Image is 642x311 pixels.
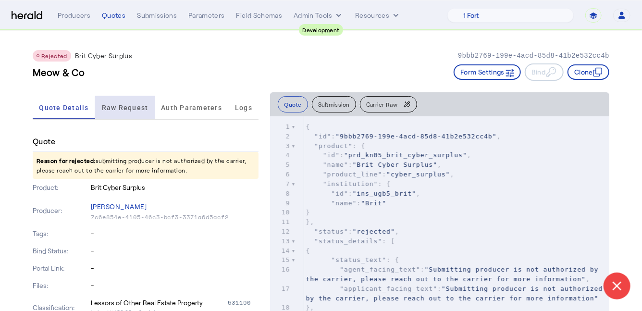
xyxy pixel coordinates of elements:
[91,281,259,290] p: -
[361,199,386,207] span: "Brit"
[236,11,283,20] div: Field Schemas
[353,190,416,197] span: "ins_ugb5_brit"
[299,24,344,36] div: Development
[306,190,420,197] span: : ,
[306,151,471,159] span: : ,
[58,11,90,20] div: Producers
[33,263,89,273] p: Portal Link:
[270,141,291,151] div: 3
[270,122,291,132] div: 1
[344,151,467,159] span: "prd_kn05_brit_cyber_surplus"
[306,285,607,302] span: :
[335,133,496,140] span: "9bbb2769-199e-4acd-85d8-41b2e532cc4b"
[306,123,310,130] span: {
[306,180,391,187] span: : {
[270,132,291,141] div: 2
[306,285,607,302] span: "Submitting producer is not authorized by the carrier, please reach out to the carrier for more i...
[33,246,89,256] p: Bind Status:
[33,229,89,238] p: Tags:
[137,11,177,20] div: Submissions
[33,65,85,79] h3: Meow & Co
[270,179,291,189] div: 7
[323,180,378,187] span: "institution"
[91,246,259,256] p: -
[270,170,291,179] div: 6
[270,189,291,199] div: 8
[306,266,603,283] span: "Submitting producer is not authorized by the carrier, please reach out to the carrier for more i...
[306,237,395,245] span: : [
[331,199,357,207] span: "name"
[366,101,397,107] span: Carrier Raw
[270,255,291,265] div: 15
[91,298,203,308] div: Lessors of Other Real Estate Property
[270,217,291,227] div: 11
[228,298,259,308] div: 531190
[360,96,417,112] button: Carrier Raw
[306,209,310,216] span: }
[458,51,609,61] p: 9bbb2769-199e-4acd-85d8-41b2e532cc4b
[270,265,291,274] div: 16
[306,228,399,235] span: : ,
[306,133,501,140] span: : ,
[188,11,225,20] div: Parameters
[102,104,148,111] span: Raw Request
[353,228,395,235] span: "rejected"
[33,281,89,290] p: Files:
[12,11,42,20] img: Herald Logo
[33,136,55,147] h4: Quote
[353,161,438,168] span: "Brit Cyber Surplus"
[314,237,382,245] span: "status_details"
[331,190,348,197] span: "id"
[314,228,348,235] span: "status"
[306,161,442,168] span: : ,
[270,236,291,246] div: 13
[161,104,222,111] span: Auth Parameters
[270,227,291,236] div: 12
[306,218,314,225] span: },
[270,150,291,160] div: 4
[314,142,352,149] span: "product"
[306,304,314,311] span: },
[33,206,89,215] p: Producer:
[306,199,386,207] span: :
[314,133,331,140] span: "id"
[91,229,259,238] p: -
[278,96,308,112] button: Quote
[102,11,125,20] div: Quotes
[525,63,564,81] button: Bind
[75,51,132,61] p: Brit Cyber Surplus
[270,199,291,208] div: 9
[37,157,96,164] span: Reason for rejected:
[323,161,348,168] span: "name"
[270,160,291,170] div: 5
[39,104,88,111] span: Quote Details
[340,285,437,292] span: "applicant_facing_text"
[306,247,310,254] span: {
[331,256,386,263] span: "status_text"
[323,151,340,159] span: "id"
[91,183,259,192] p: Brit Cyber Surplus
[33,152,259,179] p: submitting producer is not authorized by the carrier, please reach out to the carrier for more in...
[41,52,67,59] span: Rejected
[355,11,401,20] button: Resources dropdown menu
[306,256,399,263] span: : {
[33,183,89,192] p: Product:
[306,266,603,283] span: : ,
[270,284,291,294] div: 17
[306,142,365,149] span: : {
[386,171,450,178] span: "cyber_surplus"
[91,213,259,221] p: 7c6e854e-4105-46c3-bcf3-3371a6d5acf2
[270,208,291,217] div: 10
[340,266,420,273] span: "agent_facing_text"
[568,64,609,80] button: Clone
[306,171,454,178] span: : ,
[91,263,259,273] p: -
[270,246,291,256] div: 14
[323,171,383,178] span: "product_line"
[235,104,252,111] span: Logs
[454,64,521,80] button: Form Settings
[91,200,259,213] p: [PERSON_NAME]
[294,11,344,20] button: internal dropdown menu
[312,96,356,112] button: Submission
